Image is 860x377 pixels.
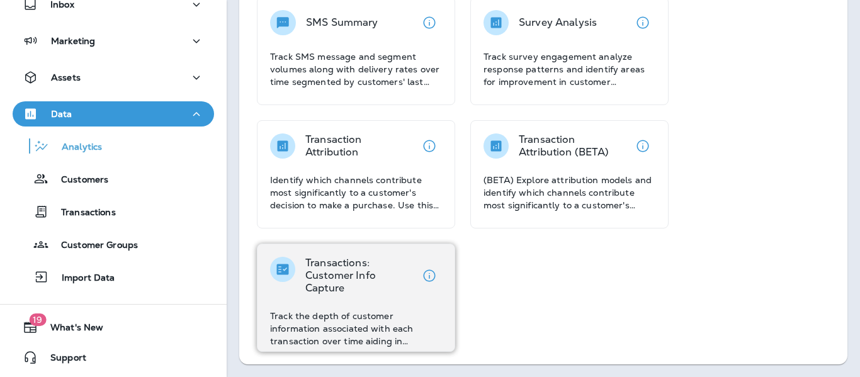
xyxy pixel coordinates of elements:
[51,72,81,82] p: Assets
[48,240,138,252] p: Customer Groups
[13,101,214,127] button: Data
[13,345,214,370] button: Support
[519,133,630,159] p: Transaction Attribution (BETA)
[270,174,442,211] p: Identify which channels contribute most significantly to a customer's decision to make a purchase...
[484,174,655,211] p: (BETA) Explore attribution models and identify which channels contribute most significantly to a ...
[417,263,442,288] button: View details
[29,313,46,326] span: 19
[48,174,108,186] p: Customers
[13,198,214,225] button: Transactions
[630,133,655,159] button: View details
[51,109,72,119] p: Data
[484,50,655,88] p: Track survey engagement analyze response patterns and identify areas for improvement in customer ...
[13,166,214,192] button: Customers
[38,352,86,368] span: Support
[51,36,95,46] p: Marketing
[305,133,417,159] p: Transaction Attribution
[48,207,116,219] p: Transactions
[417,10,442,35] button: View details
[38,322,103,337] span: What's New
[13,133,214,159] button: Analytics
[49,273,115,284] p: Import Data
[49,142,102,154] p: Analytics
[13,65,214,90] button: Assets
[13,315,214,340] button: 19What's New
[519,16,597,29] p: Survey Analysis
[417,133,442,159] button: View details
[13,231,214,257] button: Customer Groups
[270,310,442,347] p: Track the depth of customer information associated with each transaction over time aiding in asse...
[270,50,442,88] p: Track SMS message and segment volumes along with delivery rates over time segmented by customers'...
[630,10,655,35] button: View details
[13,264,214,290] button: Import Data
[13,28,214,53] button: Marketing
[306,16,378,29] p: SMS Summary
[305,257,417,295] p: Transactions: Customer Info Capture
